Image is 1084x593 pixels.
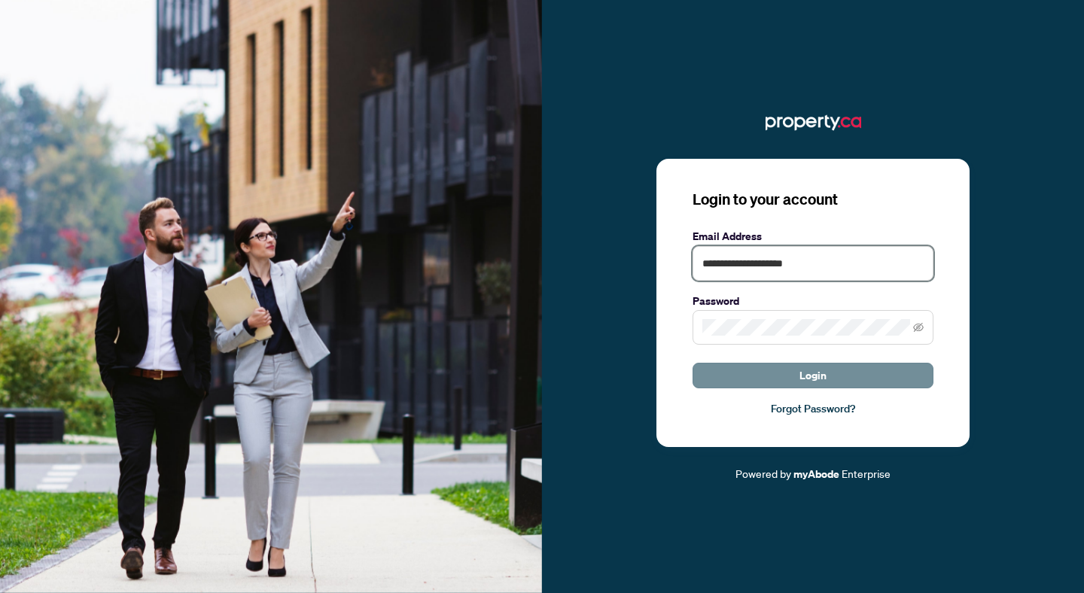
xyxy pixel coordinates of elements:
[766,111,861,135] img: ma-logo
[735,467,791,480] span: Powered by
[799,363,827,388] span: Login
[693,363,933,388] button: Login
[913,322,924,333] span: eye-invisible
[842,467,891,480] span: Enterprise
[693,189,933,210] h3: Login to your account
[693,228,933,245] label: Email Address
[793,466,839,482] a: myAbode
[693,400,933,417] a: Forgot Password?
[693,293,933,309] label: Password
